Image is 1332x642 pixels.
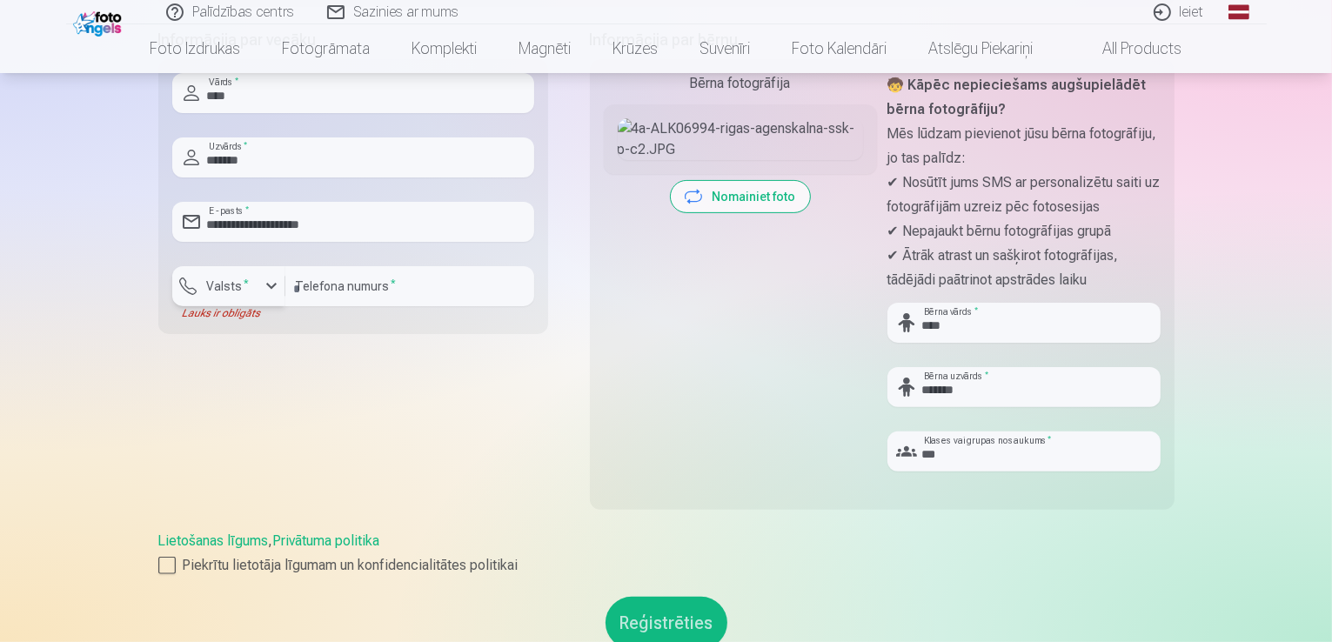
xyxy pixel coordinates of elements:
[1054,24,1203,73] a: All products
[887,122,1161,171] p: Mēs lūdzam pievienot jūsu bērna fotogrāfiju, jo tas palīdz:
[908,24,1054,73] a: Atslēgu piekariņi
[200,278,257,295] label: Valsts
[392,24,499,73] a: Komplekti
[604,73,877,94] div: Bērna fotogrāfija
[172,306,285,320] div: Lauks ir obligāts
[592,24,679,73] a: Krūzes
[887,171,1161,219] p: ✔ Nosūtīt jums SMS ar personalizētu saiti uz fotogrāfijām uzreiz pēc fotosesijas
[158,555,1175,576] label: Piekrītu lietotāja līgumam un konfidencialitātes politikai
[158,532,269,549] a: Lietošanas līgums
[158,531,1175,576] div: ,
[887,219,1161,244] p: ✔ Nepajaukt bērnu fotogrāfijas grupā
[262,24,392,73] a: Fotogrāmata
[172,266,285,306] button: Valsts*
[679,24,772,73] a: Suvenīri
[130,24,262,73] a: Foto izdrukas
[618,118,863,160] img: 4a-ALK06994-rigas-agenskalna-ssk-p-c2.JPG
[499,24,592,73] a: Magnēti
[73,7,126,37] img: /fa1
[273,532,380,549] a: Privātuma politika
[671,181,810,212] button: Nomainiet foto
[887,244,1161,292] p: ✔ Ātrāk atrast un sašķirot fotogrāfijas, tādējādi paātrinot apstrādes laiku
[772,24,908,73] a: Foto kalendāri
[887,77,1147,117] strong: 🧒 Kāpēc nepieciešams augšupielādēt bērna fotogrāfiju?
